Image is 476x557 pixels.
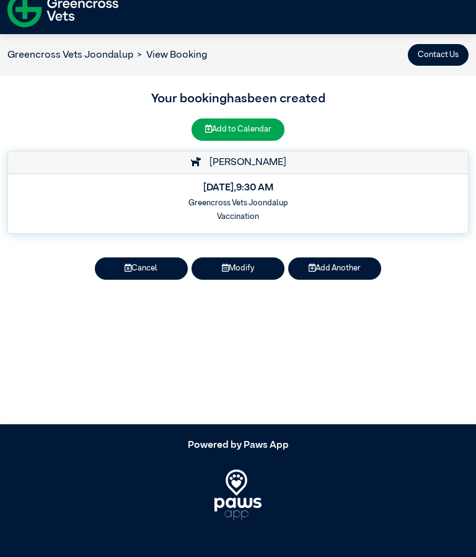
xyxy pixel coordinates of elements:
[192,118,284,140] button: Add to Calendar
[133,48,207,63] li: View Booking
[214,470,262,519] img: PawsApp
[408,44,469,66] button: Contact Us
[288,257,381,279] button: Add Another
[7,440,469,452] h5: Powered by Paws App
[7,48,207,63] nav: breadcrumb
[95,257,188,279] button: Cancel
[16,198,460,208] h6: Greencross Vets Joondalup
[7,90,469,109] h3: Your booking has been created
[192,257,284,279] button: Modify
[203,158,286,167] span: [PERSON_NAME]
[16,212,460,221] h6: Vaccination
[7,50,133,60] a: Greencross Vets Joondalup
[16,182,460,194] h5: [DATE] , 9:30 AM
